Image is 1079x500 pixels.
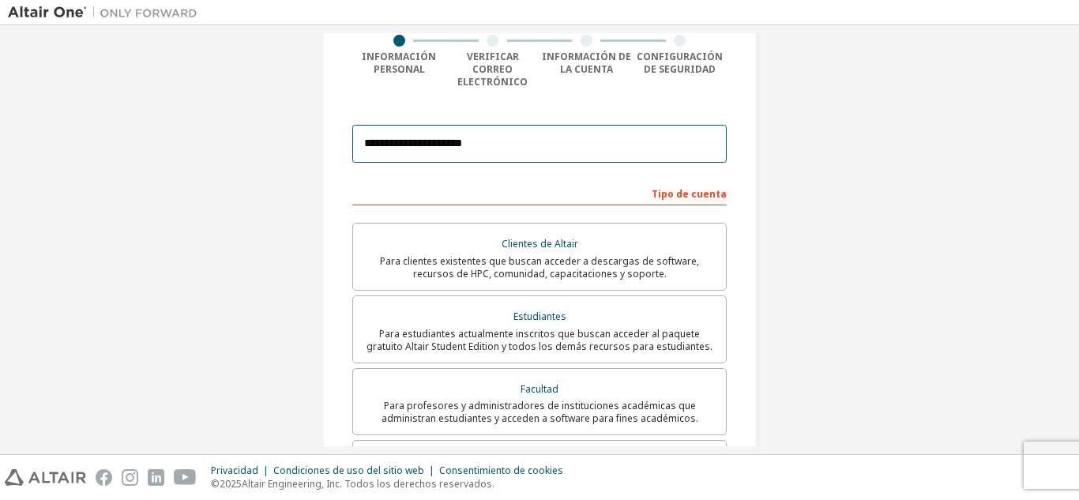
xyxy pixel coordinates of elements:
font: Consentimiento de cookies [439,464,563,477]
img: instagram.svg [122,469,138,486]
img: altair_logo.svg [5,469,86,486]
font: Configuración de seguridad [637,50,723,76]
font: Para estudiantes actualmente inscritos que buscan acceder al paquete gratuito Altair Student Edit... [367,327,712,353]
font: Estudiantes [513,310,566,323]
font: Verificar correo electrónico [457,50,528,88]
font: Para clientes existentes que buscan acceder a descargas de software, recursos de HPC, comunidad, ... [380,254,699,280]
font: Información de la cuenta [542,50,631,76]
font: Para profesores y administradores de instituciones académicas que administran estudiantes y acced... [382,399,698,425]
font: Información personal [362,50,436,76]
font: Altair Engineering, Inc. Todos los derechos reservados. [242,477,494,491]
font: Tipo de cuenta [652,187,727,201]
font: © [211,477,220,491]
font: 2025 [220,477,242,491]
font: Clientes de Altair [502,237,578,250]
img: youtube.svg [174,469,197,486]
img: linkedin.svg [148,469,164,486]
img: Altair Uno [8,5,205,21]
font: Privacidad [211,464,258,477]
font: Condiciones de uso del sitio web [273,464,424,477]
img: facebook.svg [96,469,112,486]
font: Facultad [521,382,558,396]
